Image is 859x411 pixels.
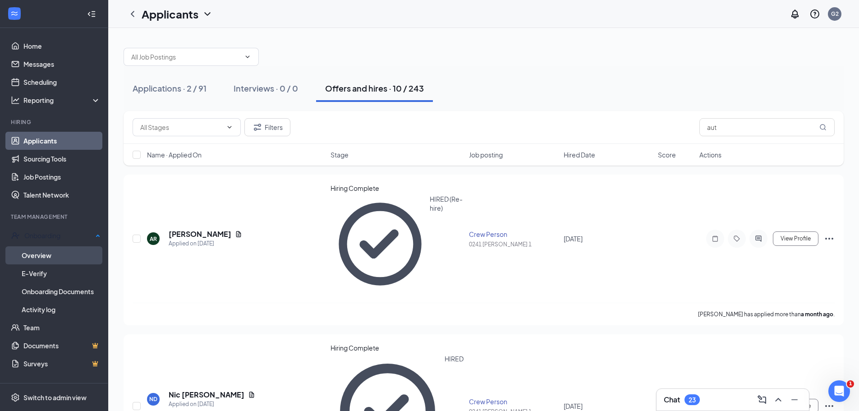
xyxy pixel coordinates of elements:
[755,393,769,407] button: ComposeMessage
[664,395,680,405] h3: Chat
[142,6,198,22] h1: Applicants
[801,311,833,318] b: a month ago
[202,9,213,19] svg: ChevronDown
[809,9,820,19] svg: QuestionInfo
[23,393,87,402] div: Switch to admin view
[23,73,101,91] a: Scheduling
[140,122,222,132] input: All Stages
[731,235,742,242] svg: Tag
[564,150,595,159] span: Hired Date
[828,380,850,402] iframe: Intercom live chat
[11,213,99,221] div: Team Management
[23,186,101,204] a: Talent Network
[22,264,101,282] a: E-Verify
[819,124,827,131] svg: MagnifyingGlass
[150,235,157,243] div: AR
[11,393,20,402] svg: Settings
[127,9,138,19] svg: ChevronLeft
[469,240,558,248] div: 0241 [PERSON_NAME] 1
[23,150,101,168] a: Sourcing Tools
[699,118,835,136] input: Search in offers and hires
[11,382,99,389] div: Payroll
[11,96,20,105] svg: Analysis
[22,282,101,300] a: Onboarding Documents
[331,184,464,193] div: Hiring Complete
[773,394,784,405] svg: ChevronUp
[658,150,676,159] span: Score
[564,235,583,243] span: [DATE]
[23,355,101,373] a: SurveysCrown
[169,400,255,409] div: Applied on [DATE]
[252,122,263,133] svg: Filter
[773,231,818,246] button: View Profile
[331,150,349,159] span: Stage
[22,300,101,319] a: Activity log
[753,235,764,242] svg: ActiveChat
[469,397,558,406] div: Crew Person
[698,310,835,318] p: [PERSON_NAME] has applied more than .
[11,118,99,126] div: Hiring
[771,393,786,407] button: ChevronUp
[226,124,233,131] svg: ChevronDown
[11,231,20,240] svg: UserCheck
[169,239,242,248] div: Applied on [DATE]
[787,393,802,407] button: Minimize
[23,319,101,337] a: Team
[149,395,157,403] div: ND
[23,168,101,186] a: Job Postings
[22,246,101,264] a: Overview
[699,150,721,159] span: Actions
[87,9,96,18] svg: Collapse
[23,96,101,105] div: Reporting
[790,9,800,19] svg: Notifications
[23,337,101,355] a: DocumentsCrown
[710,235,721,242] svg: Note
[689,396,696,404] div: 23
[131,52,240,62] input: All Job Postings
[469,230,558,239] div: Crew Person
[169,229,231,239] h5: [PERSON_NAME]
[234,83,298,94] div: Interviews · 0 / 0
[325,83,424,94] div: Offers and hires · 10 / 243
[23,132,101,150] a: Applicants
[147,150,202,159] span: Name · Applied On
[564,402,583,410] span: [DATE]
[331,343,464,352] div: Hiring Complete
[847,380,854,388] span: 1
[831,10,839,18] div: G2
[430,194,464,294] div: HIRED (Re-hire)
[248,391,255,398] svg: Document
[24,231,93,240] div: Onboarding
[781,236,811,242] span: View Profile
[244,118,290,136] button: Filter Filters
[23,37,101,55] a: Home
[10,9,19,18] svg: WorkstreamLogo
[757,394,767,405] svg: ComposeMessage
[469,150,503,159] span: Job posting
[789,394,800,405] svg: Minimize
[169,390,244,400] h5: Nic [PERSON_NAME]
[244,53,251,60] svg: ChevronDown
[133,83,207,94] div: Applications · 2 / 91
[235,231,242,238] svg: Document
[824,233,835,244] svg: Ellipses
[331,194,430,294] svg: CheckmarkCircle
[23,55,101,73] a: Messages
